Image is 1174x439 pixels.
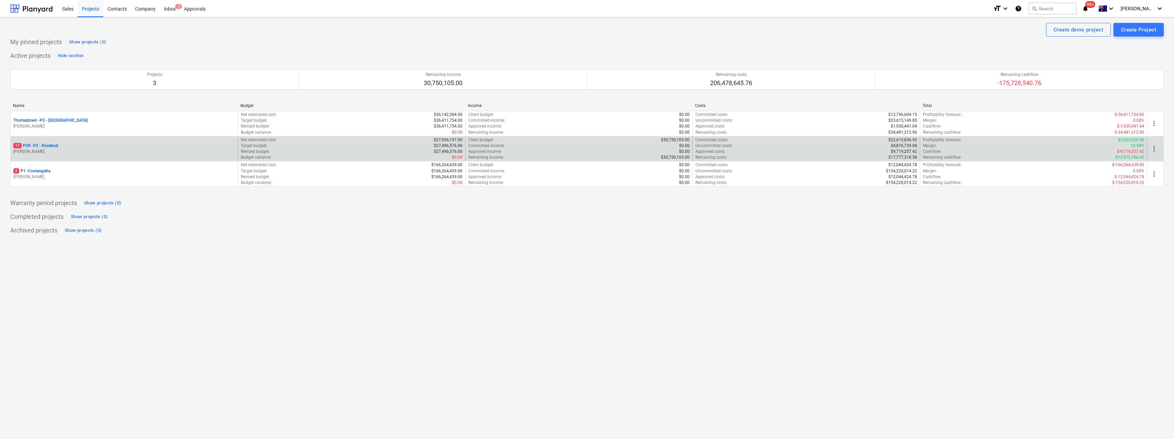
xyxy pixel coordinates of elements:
p: Revised budget : [241,174,270,180]
p: $0.00 [679,112,690,118]
span: more_vert [1150,119,1158,128]
span: 5 [175,4,182,9]
p: $154,220,014.22 [886,168,917,174]
p: Remaining income : [468,130,504,135]
p: Net estimated cost : [241,137,277,143]
p: $154,220,014.22 [886,180,917,186]
p: Profitability forecast : [923,137,962,143]
i: keyboard_arrow_down [1156,4,1164,13]
div: Show projects (0) [69,38,106,46]
p: Client budget : [468,162,494,168]
button: Search [1029,3,1077,14]
p: Archived projects [10,226,57,235]
div: Income [468,103,690,108]
p: $23,615,149.85 [888,118,917,123]
p: Net estimated cost : [241,112,277,118]
p: Active projects [10,52,51,60]
p: $1,930,441.04 [891,123,917,129]
p: Approved costs : [695,123,725,129]
p: $0.00 [679,123,690,129]
button: Show projects (0) [67,37,108,48]
p: $-12,044,424.78 [1114,174,1144,180]
p: $0.00 [679,130,690,135]
p: Target budget : [241,168,268,174]
i: keyboard_arrow_down [1001,4,1009,13]
div: 11P2R -P2 - Rosebud[PERSON_NAME] [13,143,235,155]
p: Budget variance : [241,130,272,135]
p: $30,750,105.00 [661,155,690,160]
p: $36,411,754.00 [434,123,462,129]
span: more_vert [1150,145,1158,153]
p: Remaining income : [468,180,504,186]
p: Remaining costs : [695,155,727,160]
p: Committed costs : [695,162,728,168]
p: $166,264,439.00 [431,174,462,180]
p: Remaining cashflow : [923,130,962,135]
span: 99+ [1085,1,1095,8]
p: $0.00 [679,118,690,123]
span: [PERSON_NAME] [1121,6,1155,11]
p: Cashflow : [923,123,941,129]
p: $4,876,739.08 [891,143,917,149]
p: Remaining costs : [695,130,727,135]
p: $27,496,576.00 [434,149,462,155]
p: $36,142,384.00 [434,112,462,118]
p: Committed income : [468,118,505,123]
p: Uncommitted costs : [695,168,733,174]
span: 2 [13,168,19,174]
i: keyboard_arrow_down [1107,4,1115,13]
div: Name [13,103,235,108]
p: $0.00 [452,130,462,135]
p: $-154,220,014.22 [1112,180,1144,186]
p: Approved costs : [695,149,725,155]
p: Approved income : [468,149,502,155]
p: $3,253,529.00 [1118,137,1144,143]
div: Total [923,103,1145,108]
p: Target budget : [241,143,268,149]
p: Remaining income : [468,155,504,160]
p: My pinned projects [10,38,62,46]
p: $0.00 [452,155,462,160]
p: $0.00 [679,149,690,155]
p: Committed costs : [695,112,728,118]
p: $22,619,836.92 [888,137,917,143]
p: Approved income : [468,123,502,129]
p: Remaining costs [710,72,752,78]
span: more_vert [1150,170,1158,178]
span: search [1032,6,1037,11]
p: 30,750,105.00 [424,79,462,87]
div: Budget [240,103,462,108]
p: Committed income : [468,168,505,174]
p: Thomastown - P3 - [GEOGRAPHIC_DATA] [13,118,88,123]
p: Profitability forecast : [923,112,962,118]
p: [PERSON_NAME] [13,123,235,129]
p: Remaining costs : [695,180,727,186]
p: $0.00 [679,143,690,149]
p: $0.00 [679,162,690,168]
p: $0.00 [452,180,462,186]
i: notifications [1082,4,1089,13]
p: $0.00 [679,174,690,180]
i: format_size [993,4,1001,13]
p: $166,264,439.00 [431,168,462,174]
div: Create demo project [1054,25,1103,34]
p: Budget variance : [241,180,272,186]
p: Uncommitted costs : [695,118,733,123]
i: Knowledge base [1015,4,1022,13]
p: Profitability forecast : [923,162,962,168]
p: Warranty period projects [10,199,77,207]
p: Committed costs : [695,137,728,143]
p: 0.00% [1133,168,1144,174]
p: Completed projects [10,213,64,221]
p: 3 [147,79,162,87]
button: Show projects (0) [69,211,109,222]
p: 10.58% [1131,143,1144,149]
p: $36,411,754.00 [434,118,462,123]
div: Show projects (0) [65,227,102,235]
p: -175,728,540.76 [997,79,1041,87]
p: $-36,411,754.00 [1114,112,1144,118]
p: Margin : [923,168,937,174]
p: Uncommitted costs : [695,143,733,149]
p: Revised budget : [241,123,270,129]
p: $-9,719,257.42 [1117,149,1144,155]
